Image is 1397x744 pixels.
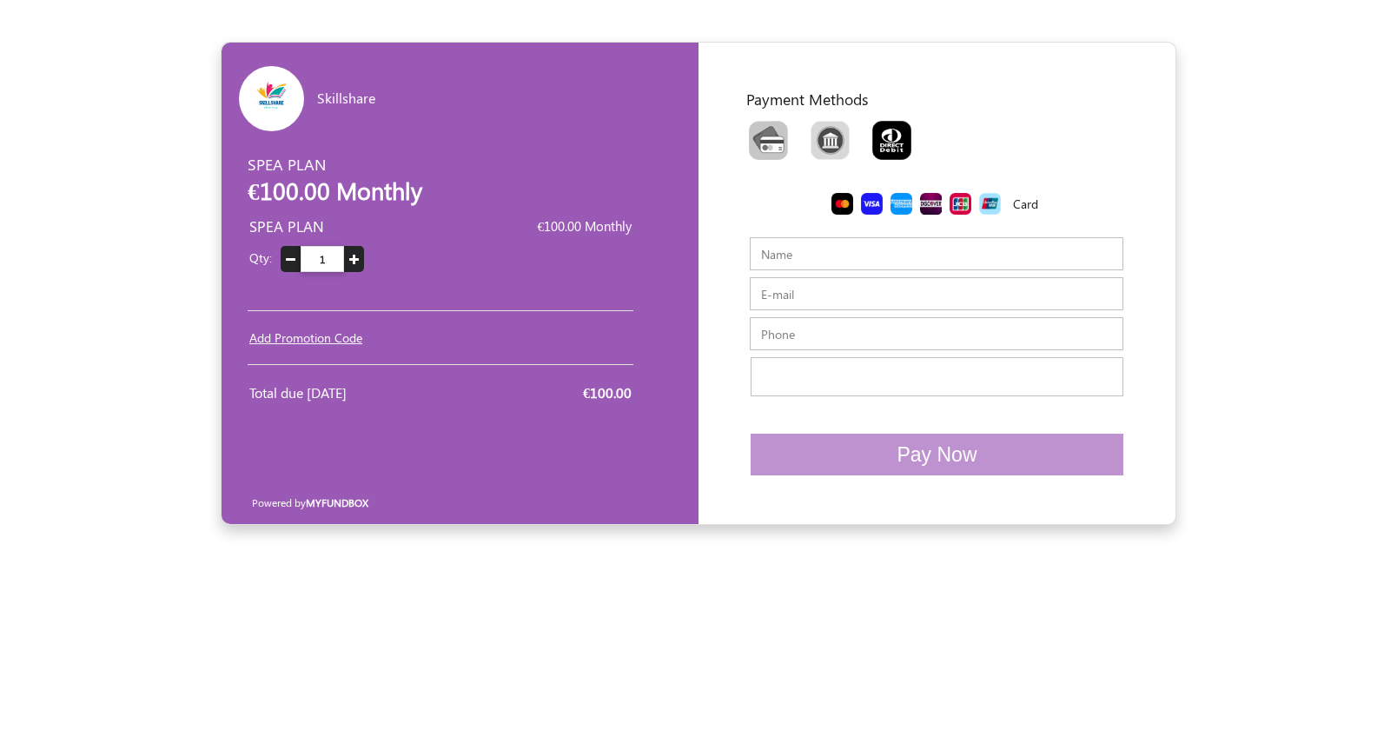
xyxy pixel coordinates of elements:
[538,217,632,235] span: €100.00 Monthly
[811,121,850,160] img: BankTransfer.png
[861,193,883,215] img: CardCollection3.png
[235,481,469,524] div: Powered by
[920,193,942,215] img: CardCollection5.png
[248,176,465,204] h2: €100.00 Monthly
[751,434,1123,476] button: Pay Now
[583,383,632,402] span: €100.00
[750,237,1123,270] input: Name
[306,495,368,509] a: MYFUNDBOX
[317,90,540,106] h6: Skillshare
[1013,195,1038,213] label: Card
[891,193,912,215] img: CardCollection4.png
[749,121,788,160] img: CardCollection.png
[746,90,1141,108] h5: Payment Methods
[249,329,362,346] a: Add Promotion Code
[872,121,911,160] img: GOCARDLESS.png
[755,358,1119,400] iframe: Secure card payment input frame
[897,443,977,466] span: Pay Now
[738,115,1141,173] div: Toolbar with button groups
[979,193,1001,215] img: CardCollection7.png
[248,153,465,211] div: SPEA PLAN
[950,193,971,215] img: CardCollection6.png
[249,249,272,266] span: Qty:
[249,382,428,403] div: Total due [DATE]
[750,277,1123,310] input: E-mail
[831,193,853,215] img: CardCollection2.png
[249,216,467,287] div: SPEA PLAN
[750,317,1123,350] input: Phone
